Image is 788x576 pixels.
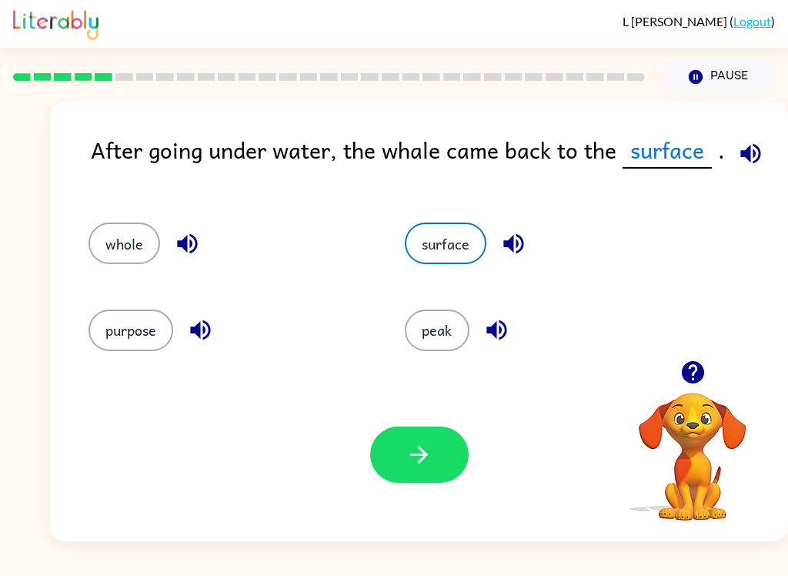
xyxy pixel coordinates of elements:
a: Logout [733,14,771,28]
div: ( ) [623,14,775,28]
span: L [PERSON_NAME] [623,14,730,28]
button: peak [405,310,469,351]
button: surface [405,223,486,264]
div: After going under water, the whale came back to the . [91,132,788,192]
button: purpose [88,310,173,351]
button: Pause [663,59,775,95]
img: Literably [13,6,98,40]
span: surface [623,132,712,169]
button: whole [88,223,160,264]
video: Your browser must support playing .mp4 files to use Literably. Please try using another browser. [616,369,770,523]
